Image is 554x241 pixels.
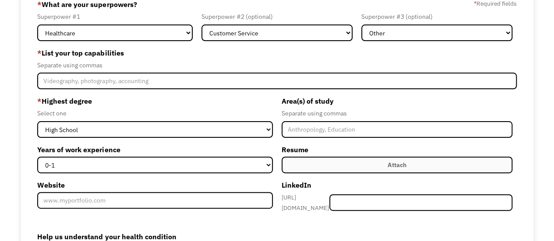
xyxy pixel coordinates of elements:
div: [URL][DOMAIN_NAME] [282,192,330,213]
label: Website [37,178,272,192]
div: Superpower #3 (optional) [361,11,512,22]
label: Resume [282,143,512,157]
label: List your top capabilities [37,46,516,60]
div: Select one [37,108,272,119]
input: Videography, photography, accounting [37,73,516,89]
label: Area(s) of study [282,94,512,108]
label: Years of work experience [37,143,272,157]
label: Attach [282,157,512,173]
div: Separate using commas [282,108,512,119]
div: Superpower #1 [37,11,193,22]
label: Highest degree [37,94,272,108]
div: Superpower #2 (optional) [201,11,353,22]
label: LinkedIn [282,178,512,192]
div: Separate using commas [37,60,516,70]
input: Anthropology, Education [282,121,512,138]
div: Attach [388,160,406,170]
input: www.myportfolio.com [37,192,272,209]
